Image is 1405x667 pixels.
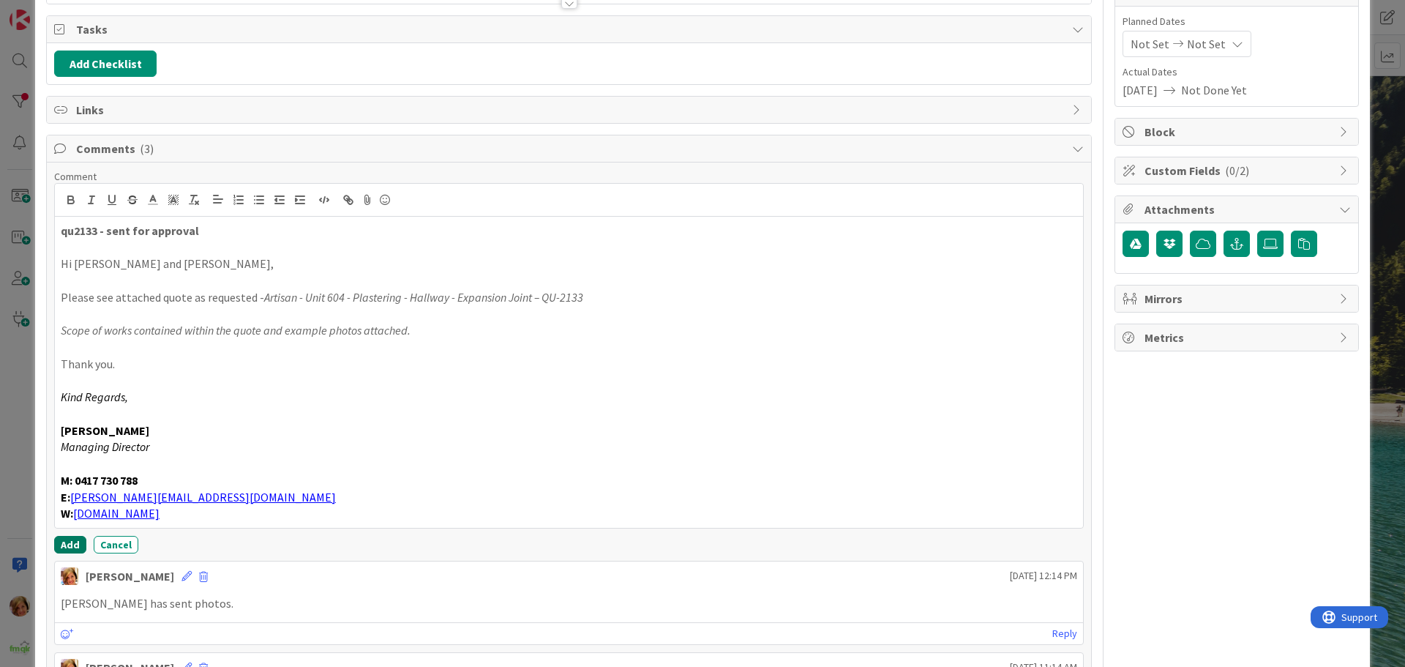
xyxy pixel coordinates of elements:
[61,356,1077,373] p: Thank you.
[76,21,1065,38] span: Tasks
[70,490,336,504] a: [PERSON_NAME][EMAIL_ADDRESS][DOMAIN_NAME]
[1225,163,1249,178] span: ( 0/2 )
[1123,14,1351,29] span: Planned Dates
[1144,123,1332,141] span: Block
[61,323,411,338] em: Scope of works contained within the quote and example photos attached.
[1187,35,1226,53] span: Not Set
[76,140,1065,157] span: Comments
[54,51,157,77] button: Add Checklist
[94,536,138,554] button: Cancel
[61,473,138,488] strong: M: 0417 730 788
[1052,625,1077,643] a: Reply
[264,290,583,305] em: Artisan - Unit 604 - Plastering - Hallway - Expansion Joint – QU-2133
[61,595,1077,612] p: [PERSON_NAME] has sent photos.
[140,141,154,156] span: ( 3 )
[54,536,86,554] button: Add
[61,506,73,521] strong: W:
[1181,81,1247,99] span: Not Done Yet
[1010,568,1077,584] span: [DATE] 12:14 PM
[61,490,70,504] strong: E:
[1144,290,1332,308] span: Mirrors
[76,101,1065,119] span: Links
[61,390,128,404] em: Kind Regards,
[1123,64,1351,80] span: Actual Dates
[1123,81,1158,99] span: [DATE]
[1131,35,1169,53] span: Not Set
[73,506,160,521] a: [DOMAIN_NAME]
[1144,201,1332,218] span: Attachments
[1144,329,1332,346] span: Metrics
[1144,162,1332,179] span: Custom Fields
[54,170,97,183] span: Comment
[61,223,199,238] strong: qu2133 - sent for approval
[31,2,67,20] span: Support
[61,567,78,585] img: KD
[61,256,1077,272] p: Hi [PERSON_NAME] and [PERSON_NAME],
[61,289,1077,306] p: Please see attached quote as requested -
[61,423,149,438] strong: [PERSON_NAME]
[61,439,149,454] em: Managing Director
[86,567,174,585] div: [PERSON_NAME]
